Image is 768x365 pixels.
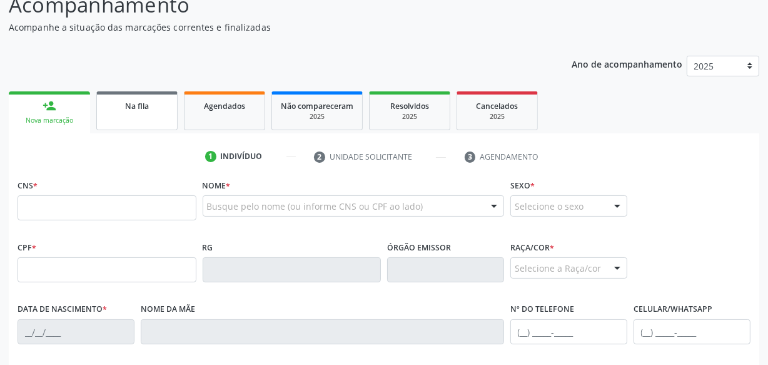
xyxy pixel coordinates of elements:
[510,300,574,319] label: Nº do Telefone
[203,176,231,195] label: Nome
[572,56,682,71] p: Ano de acompanhamento
[43,99,56,113] div: person_add
[378,112,441,121] div: 2025
[281,112,353,121] div: 2025
[18,300,107,319] label: Data de nascimento
[466,112,528,121] div: 2025
[18,319,134,344] input: __/__/____
[515,200,584,213] span: Selecione o sexo
[18,238,36,257] label: CPF
[510,238,554,257] label: Raça/cor
[203,238,213,257] label: RG
[207,200,423,213] span: Busque pelo nome (ou informe CNS ou CPF ao lado)
[510,176,535,195] label: Sexo
[125,101,149,111] span: Na fila
[477,101,518,111] span: Cancelados
[141,300,195,319] label: Nome da mãe
[387,238,451,257] label: Órgão emissor
[204,101,245,111] span: Agendados
[515,262,601,275] span: Selecione a Raça/cor
[18,116,81,125] div: Nova marcação
[281,101,353,111] span: Não compareceram
[634,319,750,344] input: (__) _____-_____
[510,319,627,344] input: (__) _____-_____
[221,151,263,162] div: Indivíduo
[205,151,216,162] div: 1
[18,176,38,195] label: CNS
[9,21,534,34] p: Acompanhe a situação das marcações correntes e finalizadas
[634,300,712,319] label: Celular/WhatsApp
[390,101,429,111] span: Resolvidos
